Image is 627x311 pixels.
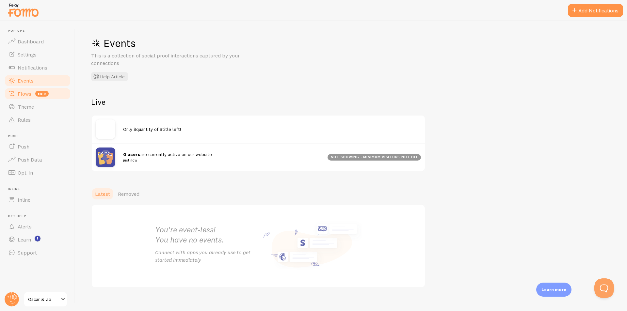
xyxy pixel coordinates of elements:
span: Inline [18,196,30,203]
a: Alerts [4,220,71,233]
a: Push [4,140,71,153]
span: Learn [18,236,31,243]
span: Inline [8,187,71,191]
a: Notifications [4,61,71,74]
span: Notifications [18,64,47,71]
a: Settings [4,48,71,61]
span: Removed [118,191,139,197]
span: Only $quantity of $title left! [123,126,181,132]
svg: <p>Watch New Feature Tutorials!</p> [35,236,40,241]
span: Rules [18,117,31,123]
h1: Events [91,37,287,50]
iframe: Help Scout Beacon - Open [594,278,614,298]
span: Opt-In [18,169,33,176]
span: beta [35,91,49,97]
span: Alerts [18,223,32,230]
a: Inline [4,193,71,206]
span: Dashboard [18,38,44,45]
a: Support [4,246,71,259]
a: Latest [91,187,114,200]
a: Dashboard [4,35,71,48]
h2: Live [91,97,426,107]
span: are currently active on our website [123,151,320,163]
a: Push Data [4,153,71,166]
p: Learn more [541,287,566,293]
a: Flows beta [4,87,71,100]
span: Support [18,249,37,256]
a: Opt-In [4,166,71,179]
p: This is a collection of social proof interactions captured by your connections [91,52,248,67]
small: just now [123,157,320,163]
span: Settings [18,51,37,58]
img: fomo-relay-logo-orange.svg [7,2,40,18]
a: Events [4,74,71,87]
span: Latest [95,191,110,197]
div: not showing - minimum visitors not hit [328,154,421,161]
a: Rules [4,113,71,126]
span: Pop-ups [8,29,71,33]
span: Theme [18,103,34,110]
span: Flows [18,90,31,97]
a: Theme [4,100,71,113]
span: Get Help [8,214,71,218]
img: pageviews.png [96,148,115,167]
a: Learn [4,233,71,246]
img: no_image.svg [96,119,115,139]
span: Push [18,143,29,150]
a: Removed [114,187,143,200]
button: Help Article [91,72,128,81]
p: Connect with apps you already use to get started immediately [155,249,258,264]
div: Learn more [536,283,571,297]
strong: 0 users [123,151,140,157]
span: Oscar & Zo [28,295,59,303]
span: Push [8,134,71,138]
h2: You're event-less! You have no events. [155,225,258,245]
span: Events [18,77,34,84]
span: Push Data [18,156,42,163]
a: Oscar & Zo [24,291,68,307]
